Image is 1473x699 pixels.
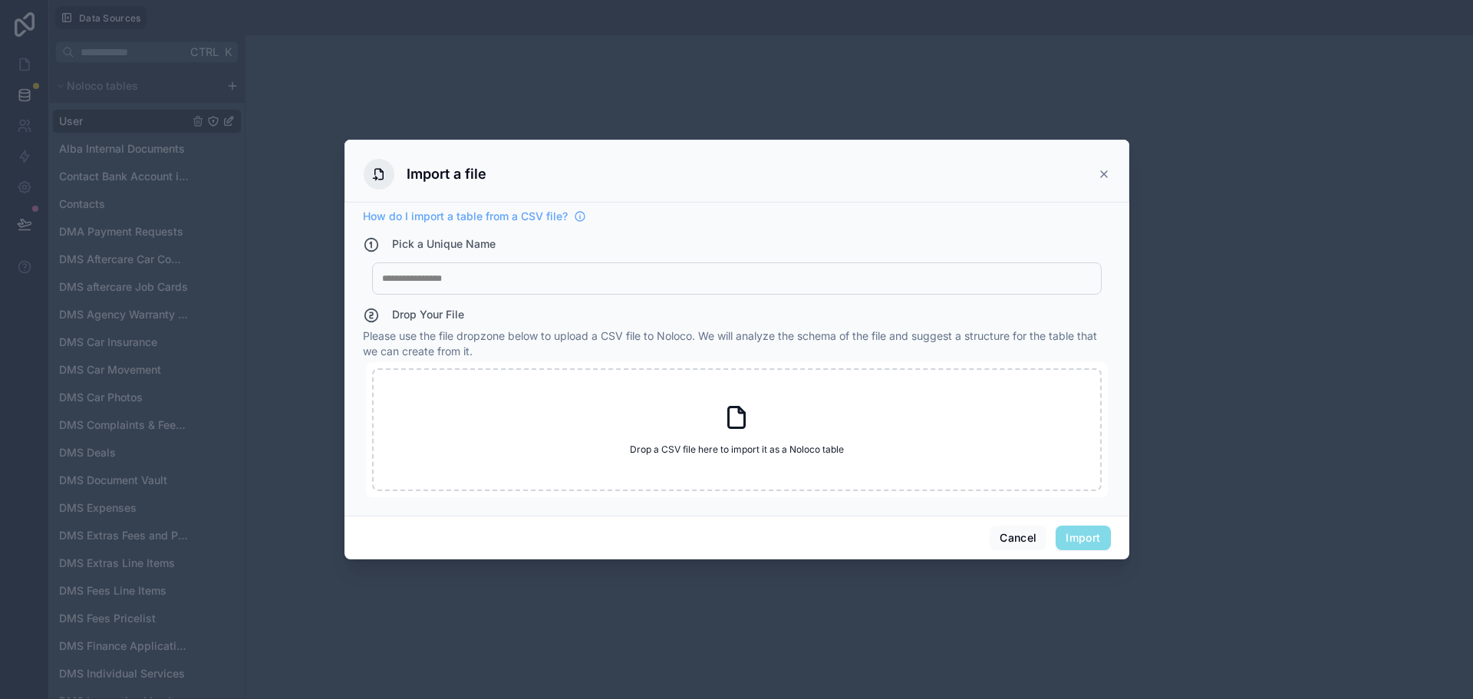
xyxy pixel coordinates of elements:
h4: Drop Your File [392,307,464,322]
div: Please use the file dropzone below to upload a CSV file to Noloco. We will analyze the schema of ... [363,307,1111,503]
span: Drop a CSV file here to import it as a Noloco table [630,443,844,456]
h3: Import a file [407,163,486,185]
span: How do I import a table from a CSV file? [363,209,568,224]
button: Cancel [990,526,1046,550]
h4: Pick a Unique Name [392,236,496,253]
a: How do I import a table from a CSV file? [363,209,586,224]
